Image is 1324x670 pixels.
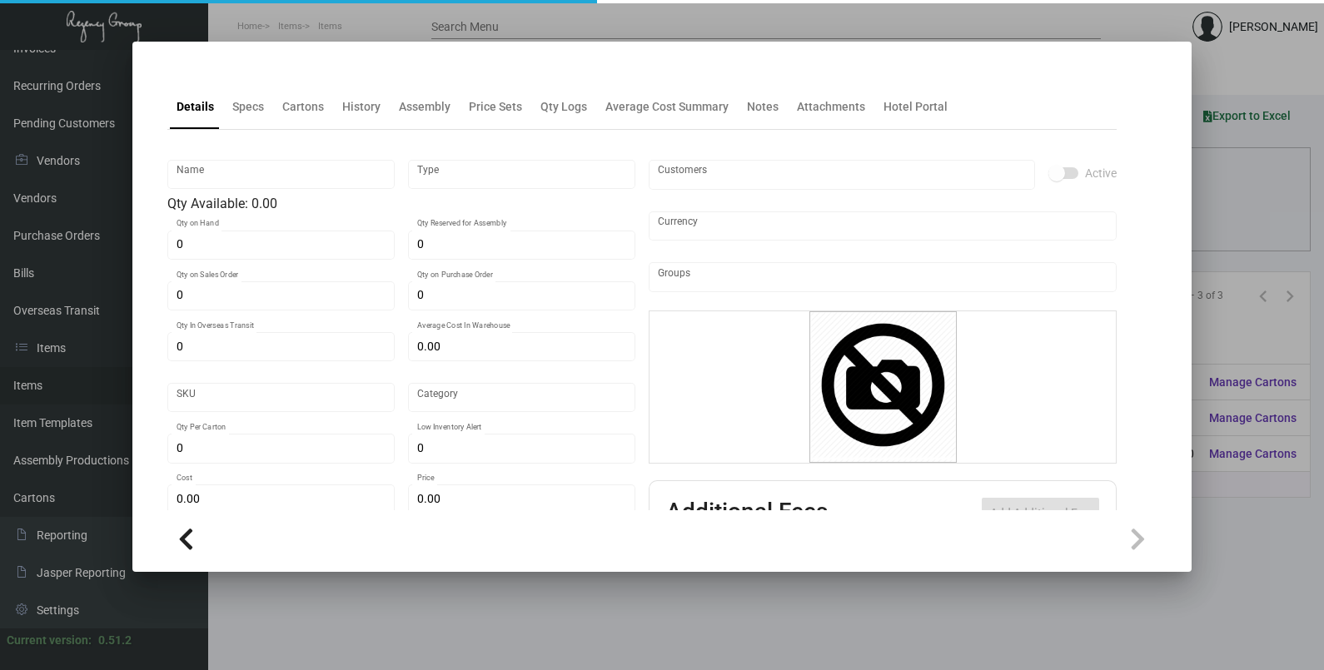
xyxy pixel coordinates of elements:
[1085,163,1117,183] span: Active
[990,506,1091,519] span: Add Additional Fee
[167,194,635,214] div: Qty Available: 0.00
[469,98,522,116] div: Price Sets
[658,270,1108,284] input: Add new..
[883,98,948,116] div: Hotel Portal
[747,98,779,116] div: Notes
[658,168,1027,181] input: Add new..
[797,98,865,116] div: Attachments
[7,632,92,649] div: Current version:
[98,632,132,649] div: 0.51.2
[342,98,381,116] div: History
[177,98,214,116] div: Details
[540,98,587,116] div: Qty Logs
[982,498,1099,528] button: Add Additional Fee
[232,98,264,116] div: Specs
[666,498,828,528] h2: Additional Fees
[399,98,450,116] div: Assembly
[282,98,324,116] div: Cartons
[605,98,729,116] div: Average Cost Summary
